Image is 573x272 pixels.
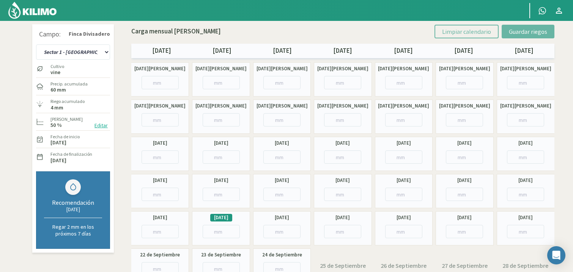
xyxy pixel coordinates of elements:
[439,102,490,110] label: [DATE][PERSON_NAME]
[317,65,368,73] label: [DATE][PERSON_NAME]
[457,139,472,147] label: [DATE]
[50,87,66,92] label: 60 mm
[195,65,247,73] label: [DATE][PERSON_NAME]
[335,177,350,184] label: [DATE]
[201,251,241,259] label: 23 de Septiembre
[142,150,179,164] input: mm
[275,139,289,147] label: [DATE]
[442,28,491,35] span: Limpiar calendario
[385,150,422,164] input: mm
[50,98,85,105] label: Riego acumulado
[131,27,221,36] p: Carga mensual [PERSON_NAME]
[373,46,433,56] p: [DATE]
[385,113,422,127] input: mm
[153,214,167,221] label: [DATE]
[446,113,483,127] input: mm
[547,246,565,264] div: Open Intercom Messenger
[320,261,366,270] label: 25 de Septiembre
[195,102,247,110] label: [DATE][PERSON_NAME]
[153,177,167,184] label: [DATE]
[50,133,80,140] label: Fecha de inicio
[378,102,429,110] label: [DATE][PERSON_NAME]
[446,225,483,238] input: mm
[134,65,186,73] label: [DATE][PERSON_NAME]
[214,139,228,147] label: [DATE]
[446,150,483,164] input: mm
[50,81,88,87] label: Precip. acumulada
[378,65,429,73] label: [DATE][PERSON_NAME]
[397,214,411,221] label: [DATE]
[324,76,361,89] input: mm
[500,65,551,73] label: [DATE][PERSON_NAME]
[385,188,422,201] input: mm
[50,70,64,75] label: vine
[446,76,483,89] input: mm
[214,214,228,221] label: [DATE]
[457,214,472,221] label: [DATE]
[50,116,83,123] label: [PERSON_NAME]
[203,76,240,89] input: mm
[142,188,179,201] input: mm
[507,188,544,201] input: mm
[142,225,179,238] input: mm
[397,139,411,147] label: [DATE]
[203,188,240,201] input: mm
[433,46,494,56] p: [DATE]
[92,121,110,130] button: Editar
[324,188,361,201] input: mm
[324,150,361,164] input: mm
[313,46,373,56] p: [DATE]
[203,150,240,164] input: mm
[257,102,308,110] label: [DATE][PERSON_NAME]
[324,113,361,127] input: mm
[442,261,488,270] label: 27 de Septiembre
[385,76,422,89] input: mm
[50,123,62,128] label: 50 %
[507,76,544,89] input: mm
[518,214,533,221] label: [DATE]
[134,102,186,110] label: [DATE][PERSON_NAME]
[131,46,192,56] p: [DATE]
[397,177,411,184] label: [DATE]
[50,105,63,110] label: 4 mm
[500,102,551,110] label: [DATE][PERSON_NAME]
[252,46,313,56] p: [DATE]
[518,177,533,184] label: [DATE]
[44,199,102,206] div: Recomendación
[140,251,180,259] label: 22 de Septiembre
[44,206,102,213] div: [DATE]
[214,177,228,184] label: [DATE]
[50,151,92,158] label: Fecha de finalización
[263,76,301,89] input: mm
[509,28,547,35] span: Guardar riegos
[502,261,548,270] label: 28 de Septiembre
[518,139,533,147] label: [DATE]
[502,25,554,38] button: Guardar riegos
[142,113,179,127] input: mm
[335,139,350,147] label: [DATE]
[262,251,302,259] label: 24 de Septiembre
[192,46,252,56] p: [DATE]
[439,65,490,73] label: [DATE][PERSON_NAME]
[335,214,350,221] label: [DATE]
[257,65,308,73] label: [DATE][PERSON_NAME]
[324,225,361,238] input: mm
[263,113,301,127] input: mm
[50,158,66,163] label: [DATE]
[507,113,544,127] input: mm
[203,225,240,238] input: mm
[50,63,64,70] label: Cultivo
[494,46,554,56] p: [DATE]
[275,214,289,221] label: [DATE]
[69,30,110,38] strong: Finca Divisadero
[39,30,61,38] div: Campo:
[381,261,427,270] label: 26 de Septiembre
[317,102,368,110] label: [DATE][PERSON_NAME]
[263,150,301,164] input: mm
[142,76,179,89] input: mm
[275,177,289,184] label: [DATE]
[263,188,301,201] input: mm
[457,177,472,184] label: [DATE]
[434,25,499,38] button: Limpiar calendario
[263,225,301,238] input: mm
